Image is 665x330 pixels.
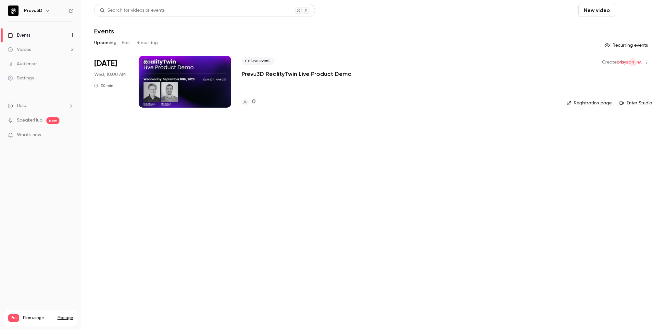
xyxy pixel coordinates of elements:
[136,38,158,48] button: Recurring
[242,70,352,78] a: Prevu3D RealityTwin Live Product Demo
[94,56,128,108] div: Sep 10 Wed, 10:00 AM (America/Toronto)
[94,38,117,48] button: Upcoming
[17,117,43,124] a: SpeakerHub
[46,117,59,124] span: new
[62,323,64,327] span: 2
[8,314,19,322] span: Pro
[94,83,113,88] div: 30 min
[617,58,648,66] span: [PERSON_NAME]
[252,98,256,106] h4: 0
[629,58,636,66] span: Julie Osmond
[8,46,31,53] div: Videos
[62,322,73,328] p: / 150
[17,102,26,109] span: Help
[100,7,165,14] div: Search for videos or events
[578,4,615,17] button: New video
[242,98,256,106] a: 0
[94,58,117,69] span: [DATE]
[57,315,73,321] a: Manage
[8,322,20,328] p: Videos
[17,132,41,138] span: What's new
[8,32,30,39] div: Events
[24,7,42,14] h6: Prevu3D
[602,40,652,51] button: Recurring events
[122,38,131,48] button: Past
[242,57,274,65] span: Live event
[567,100,612,106] a: Registration page
[94,27,114,35] h1: Events
[8,61,37,67] div: Audience
[94,71,126,78] span: Wed, 10:00 AM
[620,100,652,106] a: Enter Studio
[8,75,34,81] div: Settings
[618,4,652,17] button: Schedule
[602,58,626,66] span: Created by
[23,315,54,321] span: Plan usage
[8,102,73,109] li: help-dropdown-opener
[8,6,19,16] img: Prevu3D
